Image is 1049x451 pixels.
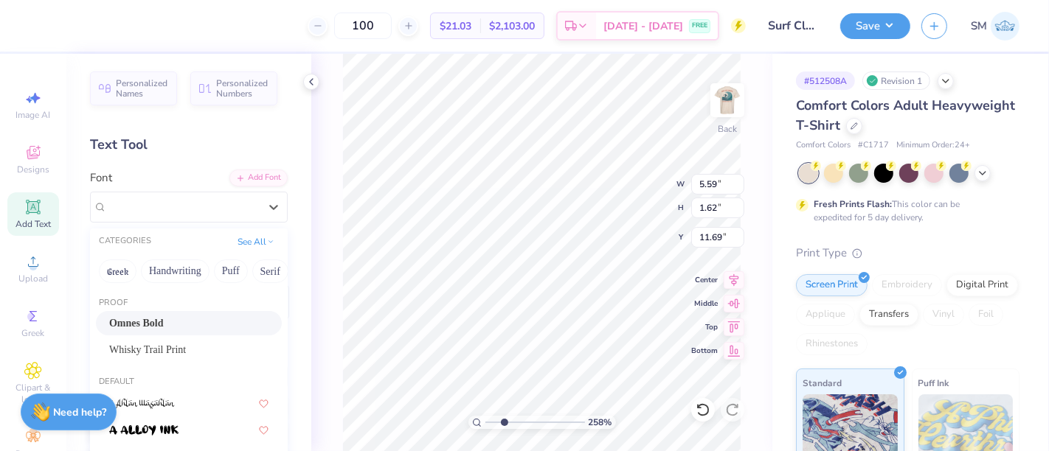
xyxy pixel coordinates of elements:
div: Embroidery [872,274,942,296]
span: SM [971,18,987,35]
span: Upload [18,273,48,284]
div: # 512508A [796,71,855,90]
span: Whisky Trail Print [109,342,186,357]
div: Back [718,122,737,136]
div: Revision 1 [862,71,930,90]
a: SM [971,12,1019,41]
span: 258 % [589,416,612,429]
span: Top [691,322,718,332]
span: Personalized Numbers [216,78,269,99]
span: [DATE] - [DATE] [603,18,683,34]
div: CATEGORIES [99,235,151,248]
div: Foil [969,304,1003,326]
span: $21.03 [440,18,471,34]
div: Digital Print [946,274,1018,296]
span: $2,103.00 [489,18,535,34]
div: Vinyl [923,304,964,326]
div: Text Tool [90,135,288,155]
span: Bottom [691,346,718,356]
strong: Fresh Prints Flash: [814,198,892,210]
span: Omnes Bold [109,315,164,331]
span: Personalized Names [116,78,168,99]
div: Add Font [229,169,288,186]
div: Screen Print [796,274,868,296]
img: a Alloy Ink [109,425,179,436]
span: Designs [17,164,49,175]
button: Handwriting [141,259,210,283]
div: Transfers [859,304,918,326]
div: Rhinestones [796,333,868,355]
span: Middle [691,298,718,309]
strong: Need help? [54,405,107,419]
span: Comfort Colors Adult Heavyweight T-Shirt [796,97,1015,134]
span: Standard [803,375,842,391]
input: Untitled Design [757,11,829,41]
span: Greek [22,327,45,339]
span: Center [691,275,718,285]
button: Save [840,13,910,39]
span: Add Text [15,218,51,230]
img: Back [713,85,742,115]
div: This color can be expedited for 5 day delivery. [814,197,995,224]
button: Puff [214,259,248,283]
span: Comfort Colors [796,139,851,152]
button: Greek [99,259,136,283]
span: Clipart & logos [7,382,59,405]
button: See All [233,234,279,249]
label: Font [90,169,112,186]
span: Image AI [16,109,51,121]
div: Default [90,376,288,388]
img: Shruthi Mohan [991,12,1019,41]
span: Puff Ink [918,375,949,391]
div: Print Type [796,245,1019,262]
button: Serif [252,259,288,283]
div: Applique [796,304,855,326]
span: Minimum Order: 24 + [896,139,970,152]
div: Proof [90,297,288,310]
span: # C1717 [858,139,889,152]
img: a Ahlan Wasahlan [109,399,175,409]
input: – – [334,13,392,39]
span: FREE [692,21,707,31]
